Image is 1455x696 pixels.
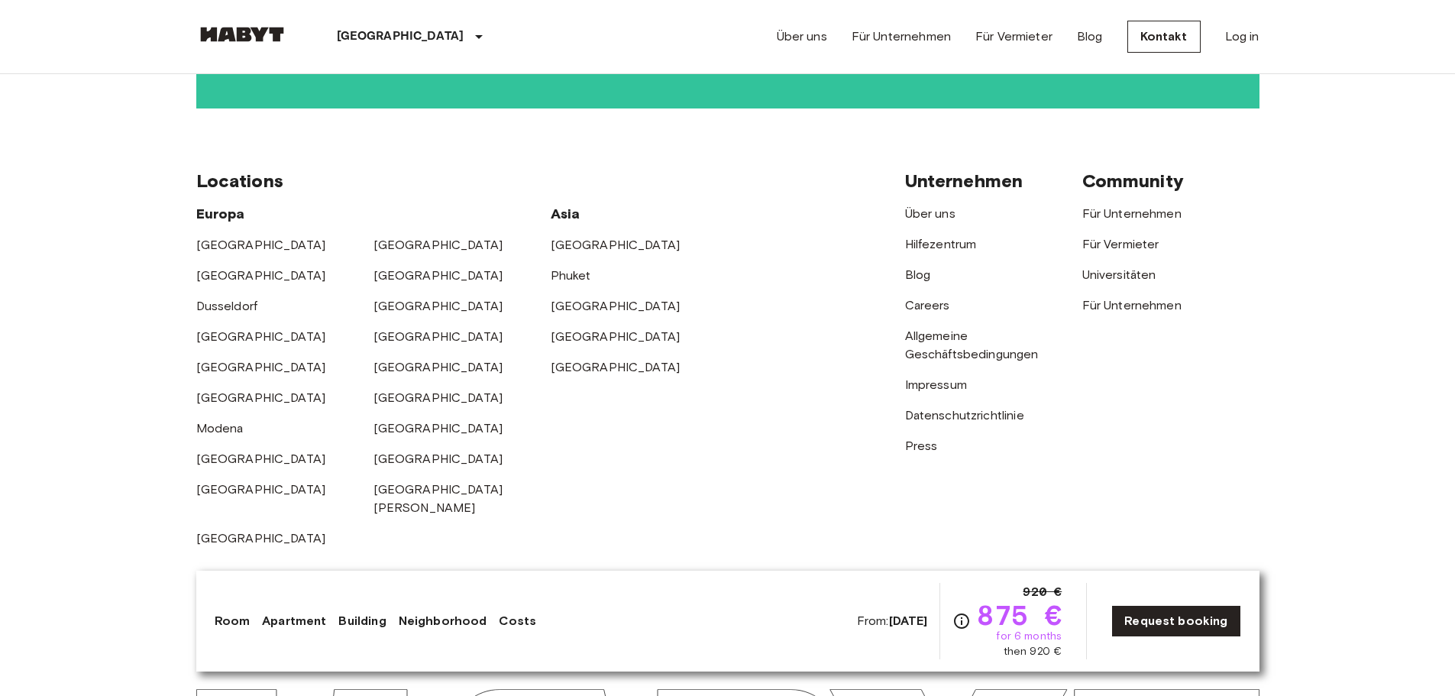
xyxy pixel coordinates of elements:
a: Building [338,612,386,630]
p: [GEOGRAPHIC_DATA] [337,28,464,46]
a: [GEOGRAPHIC_DATA] [373,360,503,374]
a: Kontakt [1127,21,1201,53]
a: [GEOGRAPHIC_DATA] [373,452,503,466]
a: [GEOGRAPHIC_DATA] [196,452,326,466]
a: Hilfezentrum [905,237,977,251]
span: Europa [196,206,245,222]
a: [GEOGRAPHIC_DATA] [373,329,503,344]
a: Costs [499,612,536,630]
span: Community [1082,170,1184,192]
a: Für Unternehmen [852,28,951,46]
a: [GEOGRAPHIC_DATA] [196,238,326,252]
a: [GEOGRAPHIC_DATA] [551,238,681,252]
a: [GEOGRAPHIC_DATA] [196,390,326,405]
span: 920 € [1023,583,1062,601]
a: [GEOGRAPHIC_DATA] [196,482,326,497]
a: [GEOGRAPHIC_DATA] [373,390,503,405]
a: [GEOGRAPHIC_DATA] [551,299,681,313]
a: Press [905,439,938,453]
a: Über uns [777,28,827,46]
a: Datenschutzrichtlinie [905,408,1024,422]
a: Impressum [905,377,967,392]
a: Careers [905,298,950,312]
a: Dusseldorf [196,299,258,313]
a: Für Unternehmen [1082,206,1182,221]
a: [GEOGRAPHIC_DATA] [196,531,326,545]
a: [GEOGRAPHIC_DATA] [373,299,503,313]
a: Für Vermieter [975,28,1052,46]
a: [GEOGRAPHIC_DATA] [196,329,326,344]
a: [GEOGRAPHIC_DATA][PERSON_NAME] [373,482,503,515]
a: Room [215,612,251,630]
a: [GEOGRAPHIC_DATA] [373,421,503,435]
a: [GEOGRAPHIC_DATA] [551,360,681,374]
a: [GEOGRAPHIC_DATA] [373,238,503,252]
span: Asia [551,206,580,222]
a: Für Vermieter [1082,237,1159,251]
a: Blog [1077,28,1103,46]
a: Blog [905,267,931,282]
a: Für Unternehmen [1082,298,1182,312]
span: Locations [196,170,283,192]
a: [GEOGRAPHIC_DATA] [373,268,503,283]
a: [GEOGRAPHIC_DATA] [551,329,681,344]
a: Neighborhood [399,612,487,630]
a: [GEOGRAPHIC_DATA] [196,268,326,283]
a: Über uns [905,206,955,221]
a: Log in [1225,28,1259,46]
a: Apartment [262,612,326,630]
span: Unternehmen [905,170,1023,192]
a: Allgemeine Geschäftsbedingungen [905,329,1039,361]
span: 875 € [977,601,1062,629]
a: [GEOGRAPHIC_DATA] [196,360,326,374]
img: Habyt [196,27,288,42]
a: Universitäten [1082,267,1156,282]
span: for 6 months [996,629,1062,644]
a: Request booking [1111,605,1240,637]
a: Modena [196,421,244,435]
a: Phuket [551,268,591,283]
svg: Check cost overview for full price breakdown. Please note that discounts apply to new joiners onl... [952,612,971,630]
b: [DATE] [889,613,928,628]
span: From: [857,613,928,630]
span: then 920 € [1004,644,1062,659]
